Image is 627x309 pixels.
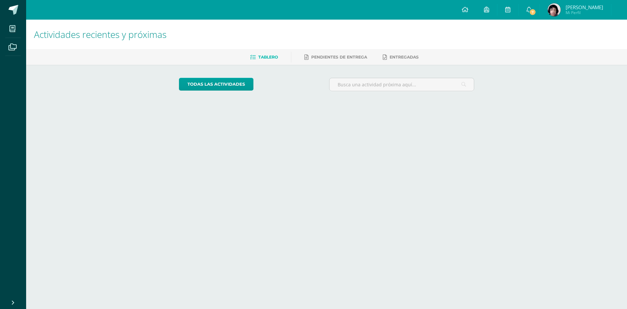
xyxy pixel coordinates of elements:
[34,28,167,41] span: Actividades recientes y próximas
[258,55,278,60] span: Tablero
[383,52,419,62] a: Entregadas
[566,10,603,15] span: Mi Perfil
[390,55,419,60] span: Entregadas
[250,52,278,62] a: Tablero
[330,78,474,91] input: Busca una actividad próxima aquí...
[304,52,367,62] a: Pendientes de entrega
[529,9,536,16] span: 7
[548,3,561,16] img: 50a9d7732eac688e64a16800f3290836.png
[311,55,367,60] span: Pendientes de entrega
[179,78,253,91] a: todas las Actividades
[566,4,603,10] span: [PERSON_NAME]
